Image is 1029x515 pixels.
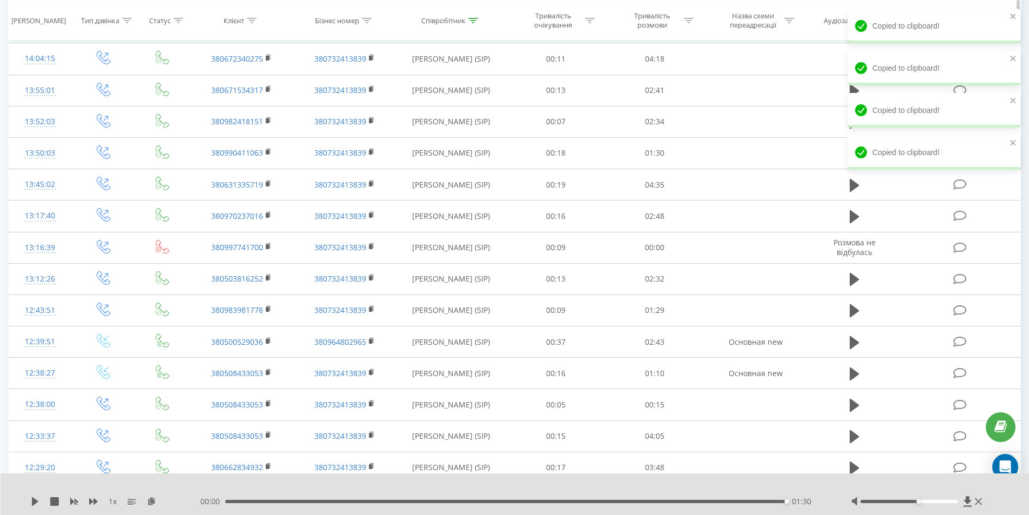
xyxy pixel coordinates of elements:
[224,16,244,25] div: Клієнт
[606,137,704,169] td: 01:30
[1010,12,1017,22] button: close
[507,232,606,263] td: 00:09
[314,462,366,472] a: 380732413839
[421,16,466,25] div: Співробітник
[396,169,507,200] td: [PERSON_NAME] (SIP)
[81,16,119,25] div: Тип дзвінка
[396,75,507,106] td: [PERSON_NAME] (SIP)
[211,431,263,441] a: 380508433053
[704,358,806,389] td: Основная new
[606,200,704,232] td: 02:48
[833,237,876,257] span: Розмова не відбулась
[314,242,366,252] a: 380732413839
[507,420,606,452] td: 00:15
[396,326,507,358] td: [PERSON_NAME] (SIP)
[917,499,921,504] div: Accessibility label
[507,263,606,295] td: 00:13
[396,420,507,452] td: [PERSON_NAME] (SIP)
[11,16,66,25] div: [PERSON_NAME]
[314,431,366,441] a: 380732413839
[314,399,366,410] a: 380732413839
[606,295,704,326] td: 01:29
[19,426,61,447] div: 12:33:37
[314,85,366,95] a: 380732413839
[848,93,1020,128] div: Copied to clipboard!
[396,295,507,326] td: [PERSON_NAME] (SIP)
[19,237,61,258] div: 13:16:39
[314,179,366,190] a: 380732413839
[606,326,704,358] td: 02:43
[507,295,606,326] td: 00:09
[314,53,366,64] a: 380732413839
[606,106,704,137] td: 02:34
[524,11,582,30] div: Тривалість очікування
[848,9,1020,43] div: Copied to clipboard!
[992,454,1018,480] div: Open Intercom Messenger
[19,174,61,195] div: 13:45:02
[848,51,1020,85] div: Copied to clipboard!
[314,273,366,284] a: 380732413839
[396,43,507,75] td: [PERSON_NAME] (SIP)
[1010,138,1017,149] button: close
[211,242,263,252] a: 380997741700
[507,326,606,358] td: 00:37
[606,169,704,200] td: 04:35
[396,137,507,169] td: [PERSON_NAME] (SIP)
[507,75,606,106] td: 00:13
[507,106,606,137] td: 00:07
[396,200,507,232] td: [PERSON_NAME] (SIP)
[507,200,606,232] td: 00:16
[211,179,263,190] a: 380631335719
[109,496,117,507] span: 1 x
[211,85,263,95] a: 380671534317
[606,43,704,75] td: 04:18
[507,389,606,420] td: 00:05
[396,232,507,263] td: [PERSON_NAME] (SIP)
[200,496,225,507] span: 00:00
[211,399,263,410] a: 380508433053
[314,337,366,347] a: 380964802965
[19,331,61,352] div: 12:39:51
[704,326,806,358] td: Основная new
[314,116,366,126] a: 380732413839
[606,358,704,389] td: 01:10
[314,148,366,158] a: 380732413839
[848,135,1020,170] div: Copied to clipboard!
[211,337,263,347] a: 380500529036
[315,16,359,25] div: Бізнес номер
[19,48,61,69] div: 14:04:15
[396,106,507,137] td: [PERSON_NAME] (SIP)
[792,496,811,507] span: 01:30
[1010,54,1017,64] button: close
[1010,96,1017,106] button: close
[19,111,61,132] div: 13:52:03
[211,305,263,315] a: 380983981778
[606,389,704,420] td: 00:15
[507,169,606,200] td: 00:19
[507,358,606,389] td: 00:16
[784,499,789,504] div: Accessibility label
[19,205,61,226] div: 13:17:40
[19,363,61,384] div: 12:38:27
[396,389,507,420] td: [PERSON_NAME] (SIP)
[623,11,681,30] div: Тривалість розмови
[211,462,263,472] a: 380662834932
[606,452,704,483] td: 03:48
[396,358,507,389] td: [PERSON_NAME] (SIP)
[507,43,606,75] td: 00:11
[507,452,606,483] td: 00:17
[314,305,366,315] a: 380732413839
[606,420,704,452] td: 04:05
[824,16,892,25] div: Аудіозапис розмови
[606,263,704,295] td: 02:32
[211,273,263,284] a: 380503816252
[396,263,507,295] td: [PERSON_NAME] (SIP)
[211,53,263,64] a: 380672340275
[19,143,61,164] div: 13:50:03
[19,269,61,290] div: 13:12:26
[19,80,61,101] div: 13:55:01
[724,11,782,30] div: Назва схеми переадресації
[606,75,704,106] td: 02:41
[211,116,263,126] a: 380982418151
[606,232,704,263] td: 00:00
